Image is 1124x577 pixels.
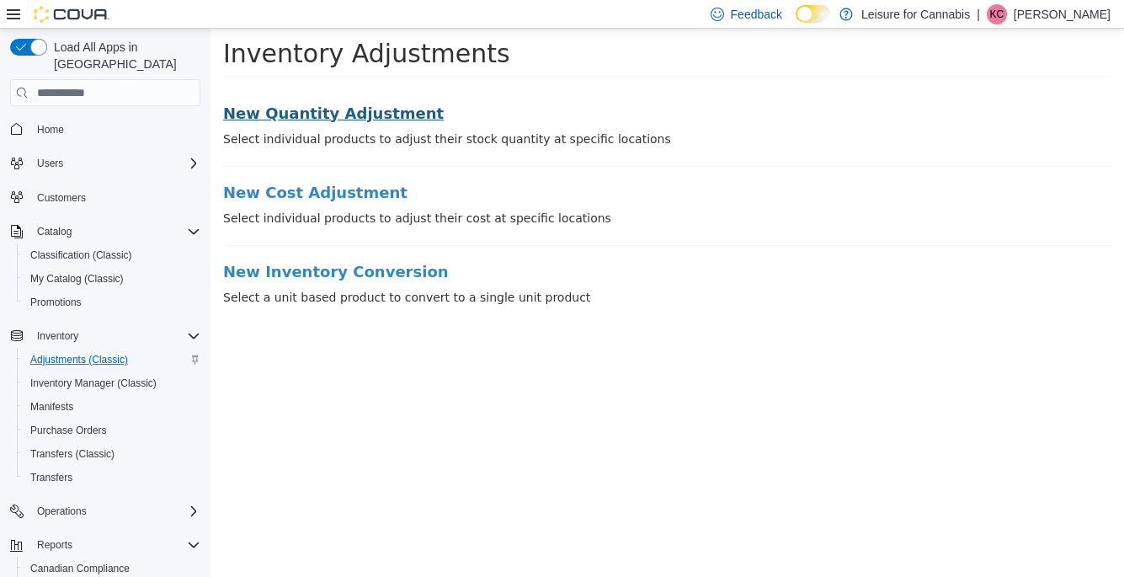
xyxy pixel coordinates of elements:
[30,400,73,414] span: Manifests
[17,267,207,291] button: My Catalog (Classic)
[30,424,107,437] span: Purchase Orders
[17,348,207,371] button: Adjustments (Classic)
[30,326,200,346] span: Inventory
[24,245,200,265] span: Classification (Classic)
[13,10,300,40] span: Inventory Adjustments
[24,269,200,289] span: My Catalog (Classic)
[977,4,980,24] p: |
[30,248,132,262] span: Classification (Classic)
[3,324,207,348] button: Inventory
[30,326,85,346] button: Inventory
[37,225,72,238] span: Catalog
[17,466,207,489] button: Transfers
[13,77,901,93] a: New Quantity Adjustment
[37,505,87,518] span: Operations
[3,152,207,175] button: Users
[24,397,80,417] a: Manifests
[861,4,970,24] p: Leisure for Cannabis
[24,292,88,313] a: Promotions
[30,447,115,461] span: Transfers (Classic)
[3,185,207,210] button: Customers
[37,157,63,170] span: Users
[24,444,121,464] a: Transfers (Classic)
[3,220,207,243] button: Catalog
[17,395,207,419] button: Manifests
[13,181,901,199] p: Select individual products to adjust their cost at specific locations
[30,118,200,139] span: Home
[30,501,200,521] span: Operations
[30,120,71,140] a: Home
[30,471,72,484] span: Transfers
[3,533,207,557] button: Reports
[24,397,200,417] span: Manifests
[30,535,200,555] span: Reports
[17,291,207,314] button: Promotions
[24,420,200,441] span: Purchase Orders
[796,23,796,24] span: Dark Mode
[13,235,901,252] a: New Inventory Conversion
[30,272,124,286] span: My Catalog (Classic)
[13,102,901,120] p: Select individual products to adjust their stock quantity at specific locations
[24,292,200,313] span: Promotions
[30,501,93,521] button: Operations
[796,5,831,23] input: Dark Mode
[3,116,207,141] button: Home
[30,153,70,174] button: Users
[24,245,139,265] a: Classification (Classic)
[30,377,157,390] span: Inventory Manager (Classic)
[24,420,114,441] a: Purchase Orders
[30,188,93,208] a: Customers
[30,353,128,366] span: Adjustments (Classic)
[37,538,72,552] span: Reports
[24,467,200,488] span: Transfers
[34,6,109,23] img: Cova
[30,187,200,208] span: Customers
[17,371,207,395] button: Inventory Manager (Classic)
[3,500,207,523] button: Operations
[990,4,1004,24] span: KC
[17,442,207,466] button: Transfers (Classic)
[47,39,200,72] span: Load All Apps in [GEOGRAPHIC_DATA]
[37,329,78,343] span: Inventory
[17,419,207,442] button: Purchase Orders
[24,373,163,393] a: Inventory Manager (Classic)
[30,535,79,555] button: Reports
[30,153,200,174] span: Users
[30,222,200,242] span: Catalog
[24,373,200,393] span: Inventory Manager (Classic)
[30,296,82,309] span: Promotions
[24,350,200,370] span: Adjustments (Classic)
[13,260,901,278] p: Select a unit based product to convert to a single unit product
[24,444,200,464] span: Transfers (Classic)
[24,269,131,289] a: My Catalog (Classic)
[731,6,782,23] span: Feedback
[1014,4,1111,24] p: [PERSON_NAME]
[17,243,207,267] button: Classification (Classic)
[37,123,64,136] span: Home
[30,562,130,575] span: Canadian Compliance
[13,156,901,173] a: New Cost Adjustment
[37,191,86,205] span: Customers
[987,4,1007,24] div: Kyna Crumley
[24,350,135,370] a: Adjustments (Classic)
[24,467,79,488] a: Transfers
[30,222,78,242] button: Catalog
